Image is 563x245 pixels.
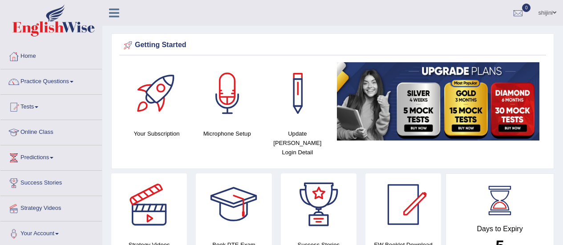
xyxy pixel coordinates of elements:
[0,171,102,193] a: Success Stories
[0,95,102,117] a: Tests
[337,62,539,141] img: small5.jpg
[0,44,102,66] a: Home
[456,225,544,233] h4: Days to Expiry
[0,69,102,92] a: Practice Questions
[522,4,531,12] span: 0
[126,129,187,138] h4: Your Subscription
[0,196,102,218] a: Strategy Videos
[0,145,102,168] a: Predictions
[122,39,544,52] div: Getting Started
[0,221,102,244] a: Your Account
[267,129,328,157] h4: Update [PERSON_NAME] Login Detail
[196,129,258,138] h4: Microphone Setup
[0,120,102,142] a: Online Class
